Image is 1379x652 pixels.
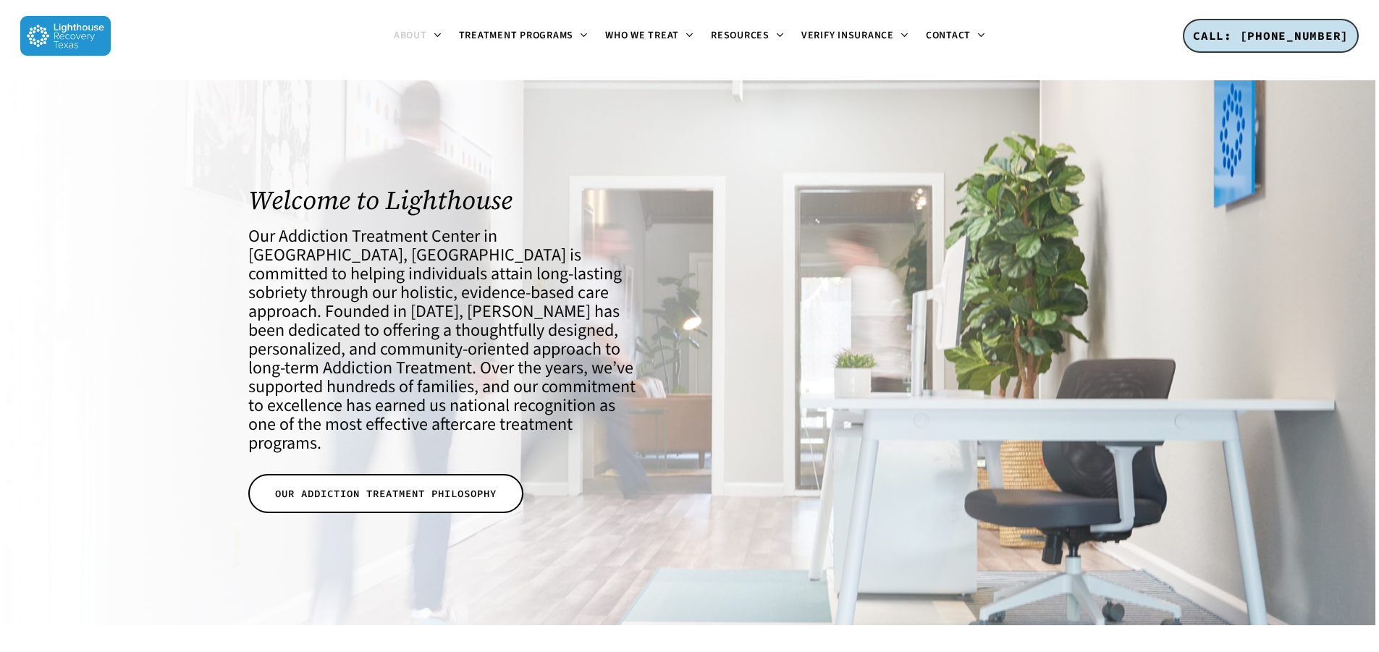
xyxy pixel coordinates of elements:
span: Contact [926,28,971,43]
h4: Our Addiction Treatment Center in [GEOGRAPHIC_DATA], [GEOGRAPHIC_DATA] is committed to helping in... [248,227,644,453]
img: Lighthouse Recovery Texas [20,16,111,56]
a: Treatment Programs [450,30,597,42]
span: Verify Insurance [801,28,894,43]
a: Resources [702,30,793,42]
a: Verify Insurance [793,30,917,42]
span: OUR ADDICTION TREATMENT PHILOSOPHY [275,486,497,501]
a: About [385,30,450,42]
a: CALL: [PHONE_NUMBER] [1183,19,1359,54]
h1: Welcome to Lighthouse [248,185,644,215]
a: OUR ADDICTION TREATMENT PHILOSOPHY [248,474,523,513]
span: Who We Treat [605,28,679,43]
a: Who We Treat [596,30,702,42]
span: About [394,28,427,43]
span: CALL: [PHONE_NUMBER] [1193,28,1349,43]
a: Contact [917,30,994,42]
span: Treatment Programs [459,28,574,43]
span: Resources [711,28,769,43]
